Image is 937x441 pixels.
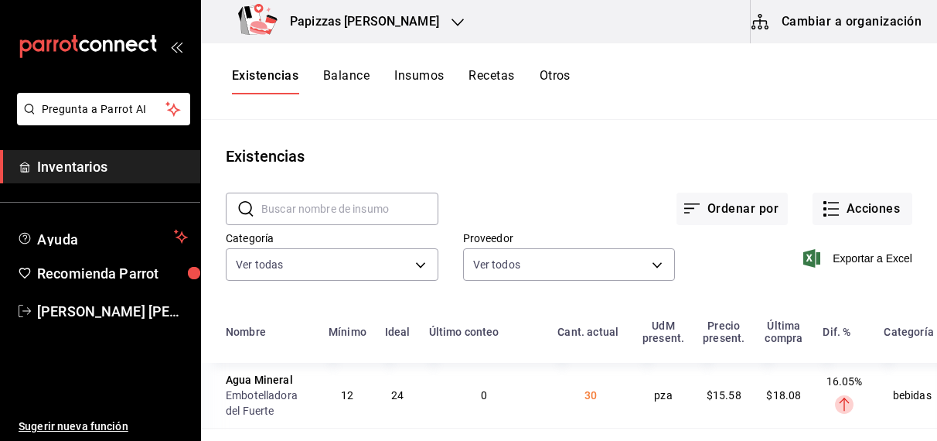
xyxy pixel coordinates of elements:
button: Insumos [394,68,444,94]
div: Categoría [884,326,933,338]
div: Embotelladora del Fuerte [226,388,310,419]
span: Pregunta a Parrot AI [42,101,166,118]
div: Mínimo [329,326,366,338]
input: Buscar nombre de insumo [261,193,438,224]
span: Ver todas [236,257,283,272]
div: Dif. % [823,326,850,338]
div: Nombre [226,326,266,338]
button: Existencias [232,68,298,94]
button: Balance [323,68,370,94]
div: Último conteo [429,326,499,338]
span: [PERSON_NAME] [PERSON_NAME] [37,301,188,322]
span: Ayuda [37,227,168,246]
label: Proveedor [463,233,676,244]
div: UdM present. [642,320,684,344]
span: 0 [481,389,487,402]
button: Exportar a Excel [806,249,912,268]
span: Sugerir nueva función [19,419,188,435]
button: Acciones [813,193,912,225]
div: Existencias [226,145,305,168]
div: Precio present. [703,320,744,344]
span: $15.58 [707,389,741,402]
td: pza [633,363,693,428]
span: 24 [391,389,404,402]
div: Cant. actual [557,326,618,338]
label: Categoría [226,233,438,244]
div: navigation tabs [232,68,571,94]
span: Inventarios [37,156,188,177]
button: Ordenar por [676,193,788,225]
div: Agua Mineral [226,372,293,388]
div: Ideal [385,326,411,338]
span: Recomienda Parrot [37,263,188,284]
span: Ver todos [473,257,520,272]
span: $18.08 [766,389,801,402]
span: 30 [584,389,597,402]
span: 16.05% [826,375,863,388]
span: 12 [341,389,353,402]
button: Pregunta a Parrot AI [17,93,190,125]
button: Otros [540,68,571,94]
button: open_drawer_menu [170,40,182,53]
a: Pregunta a Parrot AI [11,112,190,128]
div: Última compra [763,320,804,344]
h3: Papizzas [PERSON_NAME] [278,12,439,31]
button: Recetas [468,68,514,94]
